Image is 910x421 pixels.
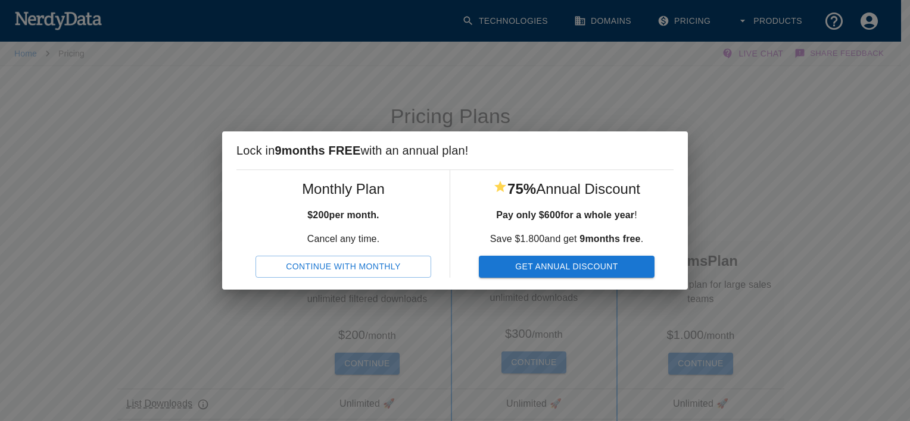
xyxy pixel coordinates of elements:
[222,131,688,169] h2: Lock in with an annual plan!
[275,144,360,157] b: 9 months FREE
[479,208,655,222] p: !
[307,210,379,220] b: $ 200 per month.
[255,256,431,278] button: Continue With Monthly
[496,210,634,220] b: Pay only $ 600 for a whole year
[255,232,431,246] p: Cancel any time.
[479,180,655,199] h5: Annual Discount
[507,181,536,197] b: 75%
[255,180,431,199] h5: Monthly Plan
[479,256,655,278] button: Get Annual Discount
[579,234,640,244] b: 9 months free
[479,232,655,246] p: Save $ 1.800 and get .
[850,358,896,403] iframe: Drift Widget Chat Controller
